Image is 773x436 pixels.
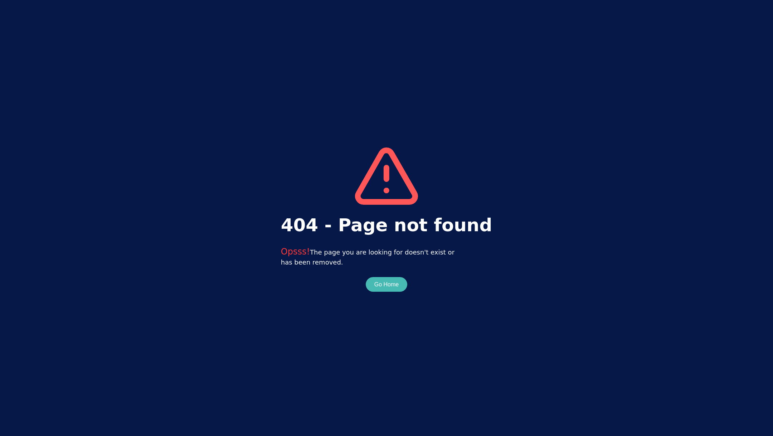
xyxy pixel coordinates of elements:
img: svg%3e [355,147,418,205]
a: Go Home [366,281,407,288]
p: The page you are looking for doesn't exist or has been removed. [281,246,492,267]
span: Opsss! [281,247,310,257]
button: Go Home [374,280,399,289]
h1: 404 - Page not found [281,212,492,239]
